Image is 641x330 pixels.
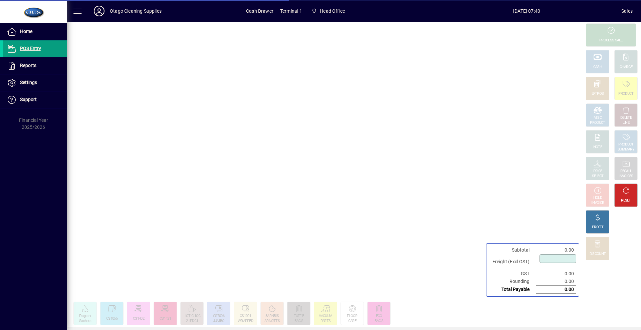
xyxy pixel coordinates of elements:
div: BAGS [294,319,303,324]
td: 0.00 [536,270,576,278]
span: Support [20,97,37,102]
div: PRODUCT [618,142,633,147]
div: SELECT [592,174,604,179]
div: BAGS [375,319,383,324]
span: Cash Drawer [246,6,273,16]
td: 0.00 [536,286,576,294]
div: JUMBO [213,319,225,324]
span: Settings [20,80,37,85]
div: CS1402 [133,316,144,321]
button: Profile [88,5,110,17]
div: ECO [376,314,382,319]
div: CHARGE [620,65,633,70]
div: 8ARNBIS [265,314,279,319]
div: ARNOTTS [264,319,280,324]
span: Home [20,29,32,34]
div: 2HPDC1 [186,319,198,324]
div: FLOOR [347,314,358,319]
span: POS Entry [20,46,41,51]
td: 0.00 [536,246,576,254]
div: LINE [623,120,629,125]
div: Sachets [79,319,91,324]
div: DISCOUNT [590,252,606,257]
div: PARTS [320,319,331,324]
a: Home [3,23,67,40]
div: VACUUM [319,314,333,319]
td: GST [489,270,536,278]
span: Reports [20,63,36,68]
a: Reports [3,57,67,74]
td: Freight (Excl GST) [489,254,536,270]
div: PRODUCT [590,120,605,125]
div: INVOICE [591,201,604,206]
div: PRODUCT [618,91,633,96]
div: RECALL [620,169,632,174]
td: Rounding [489,278,536,286]
span: Head Office [320,6,345,16]
div: TUFFIE [294,314,304,319]
div: CS7006 [213,314,224,319]
span: [DATE] 07:40 [432,6,621,16]
td: 0.00 [536,278,576,286]
div: WRAPPED [238,319,253,324]
span: Terminal 1 [280,6,302,16]
div: PROCESS SALE [599,38,623,43]
div: DELETE [620,115,632,120]
div: PROFIT [592,225,603,230]
td: Total Payable [489,286,536,294]
a: Settings [3,74,67,91]
div: Sales [621,6,633,16]
div: CS1055 [106,316,118,321]
a: Support [3,91,67,108]
div: CS1421 [160,316,171,321]
span: Head Office [309,5,348,17]
div: NOTE [593,145,602,150]
div: Fragrant [79,314,91,319]
div: MISC [594,115,602,120]
div: INVOICES [619,174,633,179]
div: SUMMARY [618,147,634,152]
div: HOLD [593,196,602,201]
div: EFTPOS [592,91,604,96]
div: CASH [593,65,602,70]
div: HOT CHOC [184,314,200,319]
td: Subtotal [489,246,536,254]
div: PRICE [593,169,602,174]
div: CARE [348,319,356,324]
div: RESET [621,198,631,203]
div: Otago Cleaning Supplies [110,6,162,16]
div: CS1001 [240,314,251,319]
